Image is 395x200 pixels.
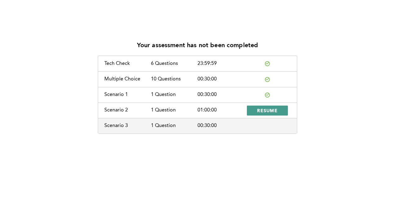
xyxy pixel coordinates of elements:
div: Scenario 2 [104,107,151,113]
span: RESUME [257,107,278,113]
div: 1 Question [151,92,197,98]
div: 6 Questions [151,61,197,66]
button: RESUME [247,106,288,116]
div: 1 Question [151,123,197,129]
div: 01:00:00 [197,107,244,113]
div: 00:30:00 [197,76,244,82]
div: 10 Questions [151,76,197,82]
div: Scenario 1 [104,92,151,98]
p: Your assessment has not been completed [137,42,258,49]
div: 1 Question [151,107,197,113]
div: 23:59:59 [197,61,244,66]
div: 00:30:00 [197,123,244,129]
div: 00:30:00 [197,92,244,98]
div: Scenario 3 [104,123,151,129]
div: Tech Check [104,61,151,66]
div: Multiple Choice [104,76,151,82]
